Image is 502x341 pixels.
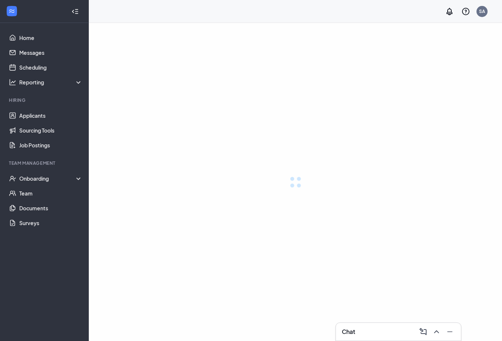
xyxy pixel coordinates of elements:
[9,78,16,86] svg: Analysis
[19,201,82,215] a: Documents
[419,327,428,336] svg: ComposeMessage
[8,7,16,15] svg: WorkstreamLogo
[71,8,79,15] svg: Collapse
[19,60,82,75] a: Scheduling
[19,30,82,45] a: Home
[19,45,82,60] a: Messages
[417,326,428,338] button: ComposeMessage
[9,97,81,103] div: Hiring
[445,327,454,336] svg: Minimize
[430,326,442,338] button: ChevronUp
[19,186,82,201] a: Team
[432,327,441,336] svg: ChevronUp
[9,160,81,166] div: Team Management
[19,175,83,182] div: Onboarding
[461,7,470,16] svg: QuestionInfo
[479,8,485,14] div: SA
[9,175,16,182] svg: UserCheck
[342,328,355,336] h3: Chat
[19,78,83,86] div: Reporting
[443,326,455,338] button: Minimize
[445,7,454,16] svg: Notifications
[19,138,82,153] a: Job Postings
[19,215,82,230] a: Surveys
[19,108,82,123] a: Applicants
[19,123,82,138] a: Sourcing Tools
